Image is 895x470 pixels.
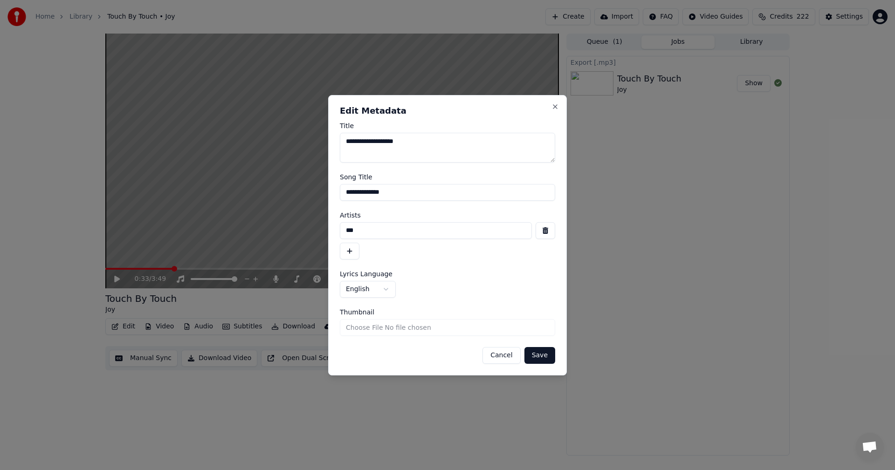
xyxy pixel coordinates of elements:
label: Title [340,123,555,129]
label: Song Title [340,174,555,180]
span: Thumbnail [340,309,374,315]
span: Lyrics Language [340,271,392,277]
button: Cancel [482,347,520,364]
h2: Edit Metadata [340,107,555,115]
label: Artists [340,212,555,218]
button: Save [524,347,555,364]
